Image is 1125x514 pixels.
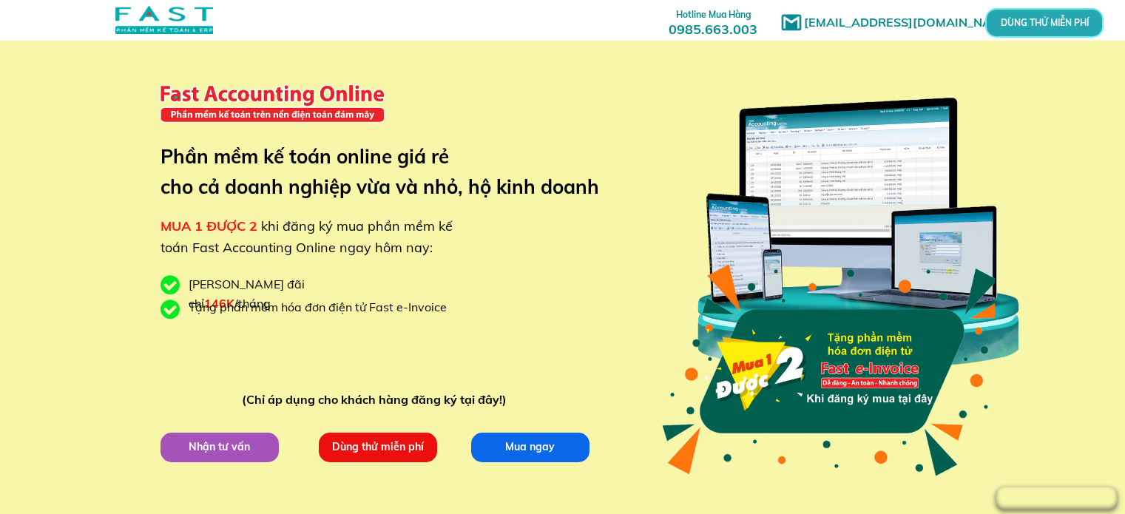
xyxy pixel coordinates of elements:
[652,5,774,37] h3: 0985.663.003
[189,298,458,317] div: Tặng phần mềm hóa đơn điện tử Fast e-Invoice
[676,9,751,20] span: Hotline Mua Hàng
[471,433,589,462] p: Mua ngay
[242,390,513,410] div: (Chỉ áp dụng cho khách hàng đăng ký tại đây!)
[161,217,257,234] span: MUA 1 ĐƯỢC 2
[161,141,621,203] h3: Phần mềm kế toán online giá rẻ cho cả doanh nghiệp vừa và nhỏ, hộ kinh doanh
[189,275,381,313] div: [PERSON_NAME] đãi chỉ /tháng
[204,296,234,311] span: 146K
[161,217,453,256] span: khi đăng ký mua phần mềm kế toán Fast Accounting Online ngay hôm nay:
[319,433,437,462] p: Dùng thử miễn phí
[804,13,1022,33] h1: [EMAIL_ADDRESS][DOMAIN_NAME]
[161,433,279,462] p: Nhận tư vấn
